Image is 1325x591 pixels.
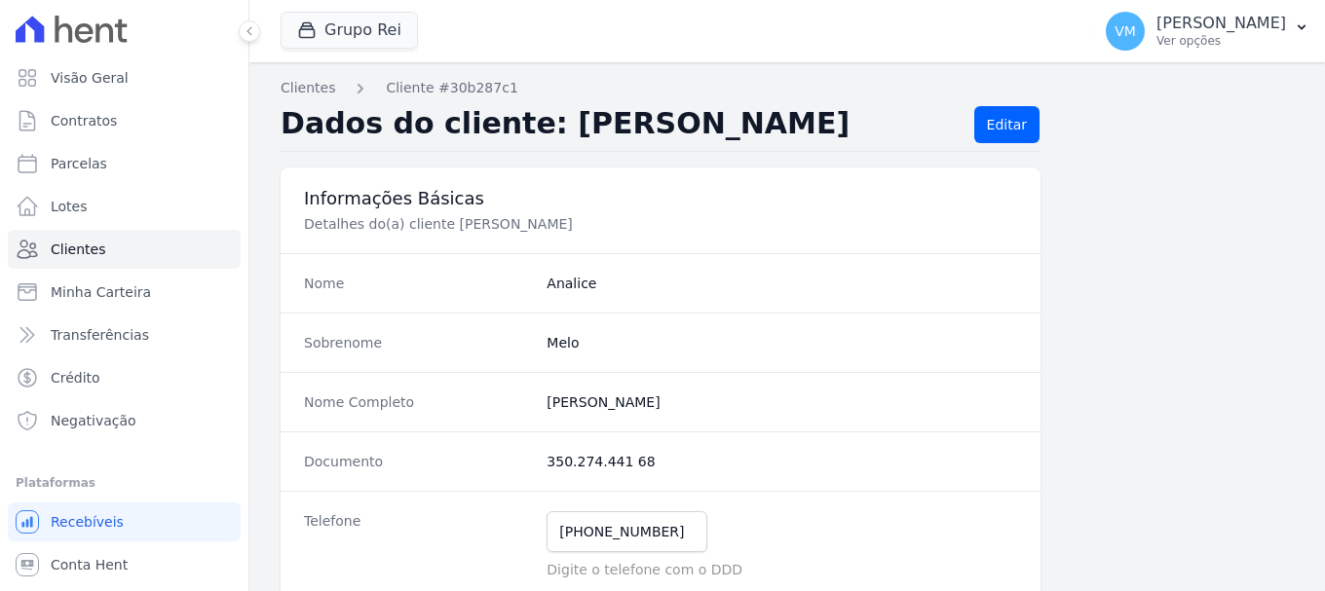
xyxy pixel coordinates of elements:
a: Visão Geral [8,58,241,97]
span: Transferências [51,325,149,345]
a: Crédito [8,358,241,397]
dd: 350.274.441 68 [547,452,1017,471]
span: Recebíveis [51,512,124,532]
p: Ver opções [1156,33,1286,49]
a: Cliente #30b287c1 [386,78,517,98]
span: Minha Carteira [51,282,151,302]
a: Clientes [281,78,335,98]
dt: Sobrenome [304,333,531,352]
a: Lotes [8,187,241,226]
a: Contratos [8,101,241,140]
h3: Informações Básicas [304,187,1017,210]
a: Conta Hent [8,545,241,584]
dd: [PERSON_NAME] [547,392,1017,412]
a: Minha Carteira [8,273,241,312]
dt: Nome [304,274,531,293]
p: Detalhes do(a) cliente [PERSON_NAME] [304,214,959,234]
span: Parcelas [51,154,107,173]
span: VM [1115,24,1136,38]
a: Negativação [8,401,241,440]
a: Transferências [8,315,241,354]
dt: Nome Completo [304,392,531,412]
a: Editar [974,106,1040,143]
nav: Breadcrumb [281,78,1294,98]
span: Crédito [51,368,100,388]
span: Contratos [51,111,117,130]
a: Clientes [8,230,241,269]
span: Negativação [51,411,136,430]
button: Grupo Rei [281,12,418,49]
span: Conta Hent [51,555,128,574]
div: Plataformas [16,471,233,495]
span: Lotes [51,197,88,216]
a: Recebíveis [8,502,241,541]
p: [PERSON_NAME] [1156,14,1286,33]
button: VM [PERSON_NAME] Ver opções [1090,4,1325,58]
span: Clientes [51,240,105,259]
h2: Dados do cliente: [PERSON_NAME] [281,106,959,143]
p: Digite o telefone com o DDD [547,560,1017,579]
span: Visão Geral [51,68,129,88]
dd: Analice [547,274,1017,293]
dd: Melo [547,333,1017,352]
a: Parcelas [8,144,241,183]
dt: Documento [304,452,531,471]
dt: Telefone [304,511,531,579]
